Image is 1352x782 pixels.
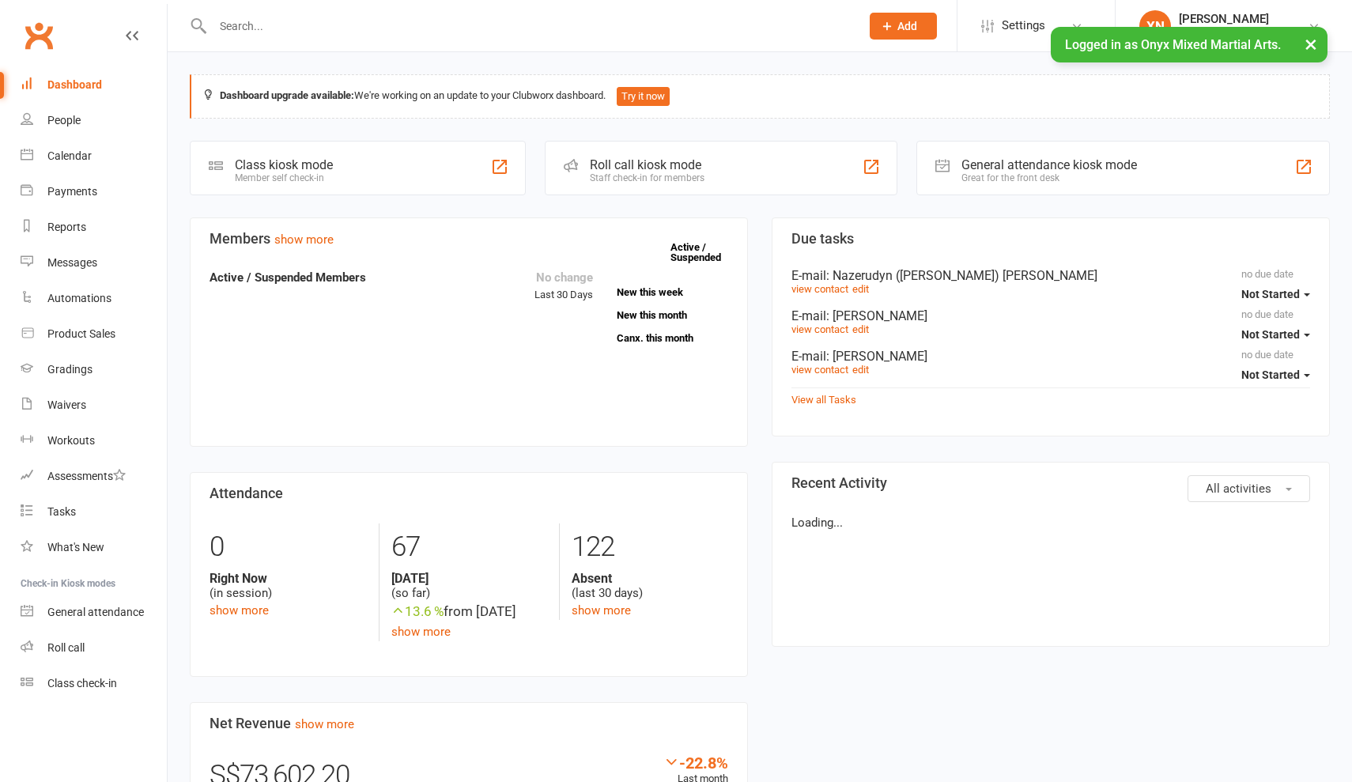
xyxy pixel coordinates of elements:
a: view contact [791,323,848,335]
div: from [DATE] [391,601,548,622]
span: Settings [1002,8,1045,43]
span: Add [897,20,917,32]
a: General attendance kiosk mode [21,595,167,630]
strong: Dashboard upgrade available: [220,89,354,101]
a: show more [572,603,631,618]
button: Not Started [1241,280,1310,308]
a: Reports [21,210,167,245]
div: 67 [391,523,548,571]
span: Not Started [1241,288,1300,300]
div: E-mail [791,308,1310,323]
span: 13.6 % [391,603,444,619]
div: [PERSON_NAME] [1179,12,1296,26]
a: edit [852,283,869,295]
a: edit [852,364,869,376]
a: Calendar [21,138,167,174]
button: Not Started [1241,361,1310,389]
div: 122 [572,523,728,571]
div: 0 [210,523,367,571]
h3: Due tasks [791,231,1310,247]
a: What's New [21,530,167,565]
div: We're working on an update to your Clubworx dashboard. [190,74,1330,119]
div: Great for the front desk [961,172,1137,183]
a: Clubworx [19,16,59,55]
div: XN [1139,10,1171,42]
h3: Net Revenue [210,716,728,731]
button: Not Started [1241,320,1310,349]
a: New this month [617,310,729,320]
div: E-mail [791,349,1310,364]
div: Staff check-in for members [590,172,704,183]
div: Automations [47,292,111,304]
span: Not Started [1241,328,1300,341]
h3: Recent Activity [791,475,1310,491]
div: Member self check-in [235,172,333,183]
a: show more [210,603,269,618]
strong: Absent [572,571,728,586]
div: Gradings [47,363,93,376]
div: -22.8% [663,754,728,771]
a: Canx. this month [617,333,729,343]
span: : [PERSON_NAME] [826,349,927,364]
div: (in session) [210,571,367,601]
div: Payments [47,185,97,198]
strong: Active / Suspended Members [210,270,366,285]
div: Messages [47,256,97,269]
a: Tasks [21,494,167,530]
button: All activities [1188,475,1310,502]
a: View all Tasks [791,394,856,406]
a: Assessments [21,459,167,494]
div: (last 30 days) [572,571,728,601]
a: show more [295,717,354,731]
a: show more [274,232,334,247]
span: : Nazerudyn ([PERSON_NAME]) [PERSON_NAME] [826,268,1097,283]
div: Dashboard [47,78,102,91]
div: Onyx Mixed Martial Arts [1179,26,1296,40]
button: Try it now [617,87,670,106]
a: People [21,103,167,138]
a: edit [852,323,869,335]
div: Class kiosk mode [235,157,333,172]
input: Search... [208,15,849,37]
a: Active / Suspended [670,230,740,274]
a: Payments [21,174,167,210]
div: Roll call kiosk mode [590,157,704,172]
strong: Right Now [210,571,367,586]
a: Roll call [21,630,167,666]
div: Waivers [47,399,86,411]
a: Product Sales [21,316,167,352]
div: General attendance kiosk mode [961,157,1137,172]
span: Logged in as Onyx Mixed Martial Arts. [1065,37,1281,52]
span: : [PERSON_NAME] [826,308,927,323]
p: Loading... [791,513,1310,532]
a: New this week [617,287,729,297]
div: Workouts [47,434,95,447]
a: Messages [21,245,167,281]
div: Calendar [47,149,92,162]
a: Class kiosk mode [21,666,167,701]
div: Product Sales [47,327,115,340]
div: Assessments [47,470,126,482]
a: Workouts [21,423,167,459]
a: view contact [791,364,848,376]
a: view contact [791,283,848,295]
h3: Attendance [210,485,728,501]
a: Waivers [21,387,167,423]
div: Reports [47,221,86,233]
div: Roll call [47,641,85,654]
a: show more [391,625,451,639]
div: (so far) [391,571,548,601]
button: × [1297,27,1325,61]
div: People [47,114,81,127]
div: No change [534,268,593,287]
div: What's New [47,541,104,553]
div: E-mail [791,268,1310,283]
a: Automations [21,281,167,316]
div: Class check-in [47,677,117,689]
div: Last 30 Days [534,268,593,304]
h3: Members [210,231,728,247]
div: General attendance [47,606,144,618]
button: Add [870,13,937,40]
a: Gradings [21,352,167,387]
div: Tasks [47,505,76,518]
